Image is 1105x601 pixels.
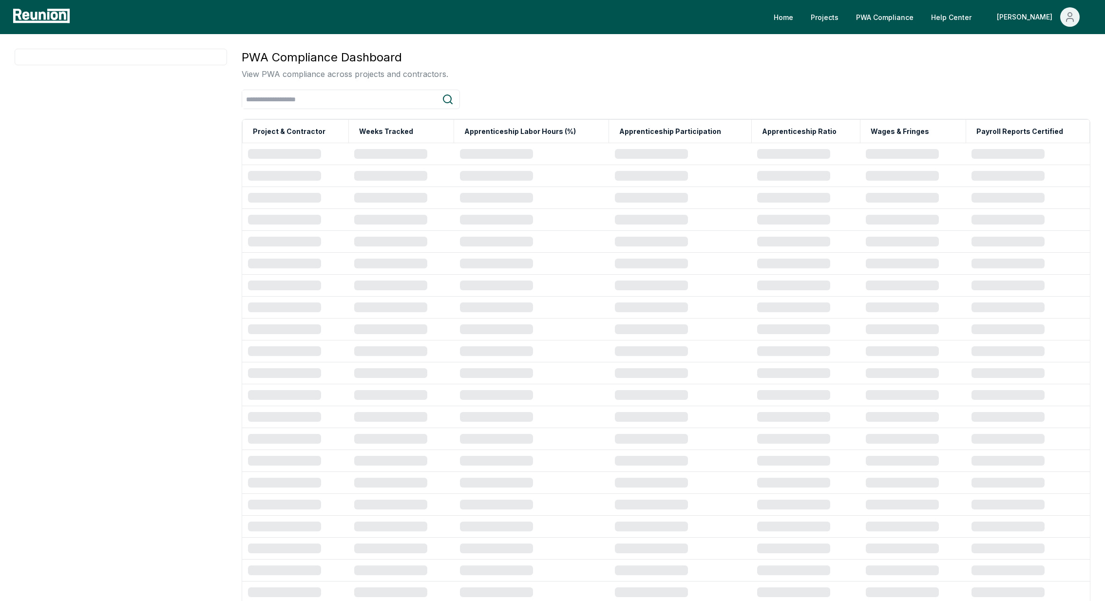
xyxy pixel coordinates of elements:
[974,122,1065,141] button: Payroll Reports Certified
[462,122,578,141] button: Apprenticeship Labor Hours (%)
[242,68,448,80] p: View PWA compliance across projects and contractors.
[989,7,1087,27] button: [PERSON_NAME]
[617,122,723,141] button: Apprenticeship Participation
[869,122,931,141] button: Wages & Fringes
[803,7,846,27] a: Projects
[923,7,979,27] a: Help Center
[242,49,448,66] h3: PWA Compliance Dashboard
[357,122,415,141] button: Weeks Tracked
[766,7,1095,27] nav: Main
[848,7,921,27] a: PWA Compliance
[997,7,1056,27] div: [PERSON_NAME]
[766,7,801,27] a: Home
[760,122,838,141] button: Apprenticeship Ratio
[251,122,327,141] button: Project & Contractor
